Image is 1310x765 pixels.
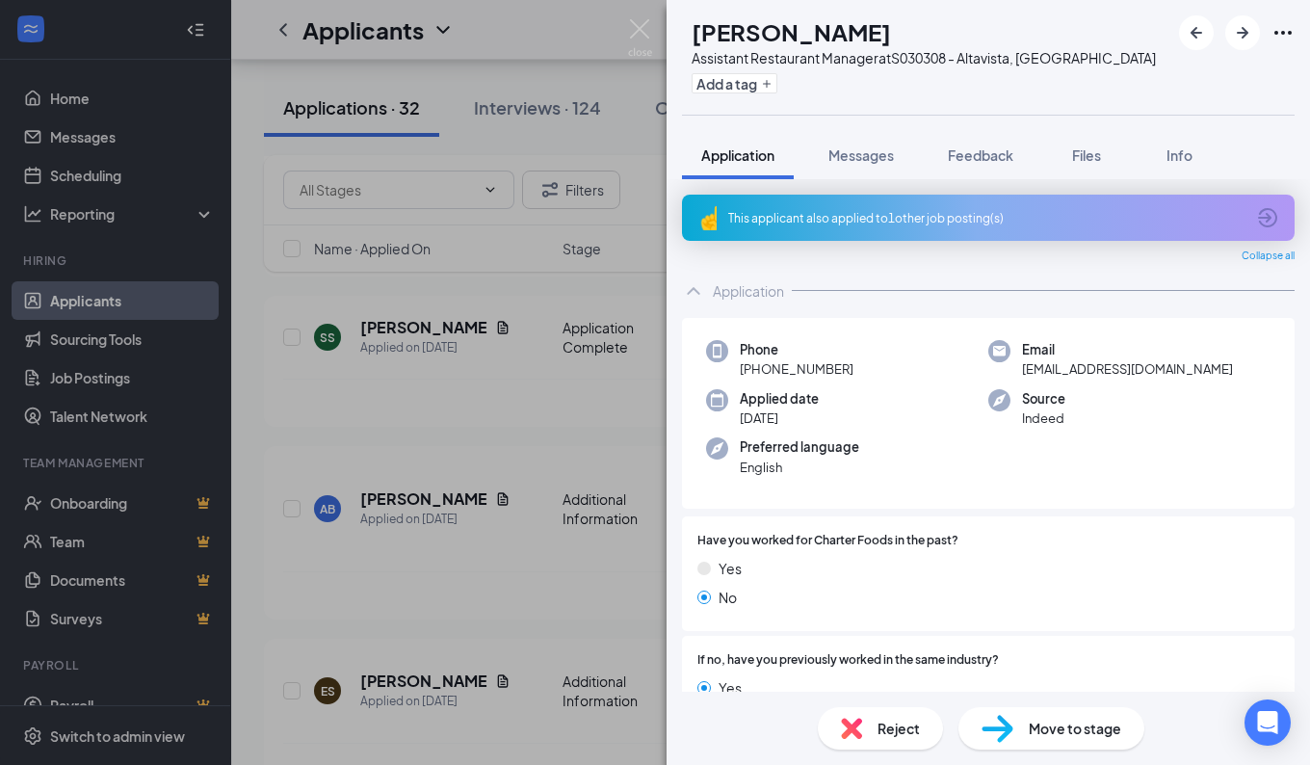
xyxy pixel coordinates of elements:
[1244,699,1291,746] div: Open Intercom Messenger
[728,210,1244,226] div: This applicant also applied to 1 other job posting(s)
[713,281,784,301] div: Application
[740,389,819,409] span: Applied date
[1271,21,1295,44] svg: Ellipses
[878,718,920,739] span: Reject
[719,558,742,579] span: Yes
[719,587,737,608] span: No
[1225,15,1260,50] button: ArrowRight
[692,15,891,48] h1: [PERSON_NAME]
[1185,21,1208,44] svg: ArrowLeftNew
[740,437,859,457] span: Preferred language
[1022,409,1065,428] span: Indeed
[719,677,742,699] span: Yes
[701,146,774,164] span: Application
[948,146,1013,164] span: Feedback
[1022,340,1233,359] span: Email
[1022,389,1065,409] span: Source
[1166,146,1192,164] span: Info
[740,340,853,359] span: Phone
[740,359,853,379] span: [PHONE_NUMBER]
[1029,718,1121,739] span: Move to stage
[1179,15,1214,50] button: ArrowLeftNew
[740,458,859,477] span: English
[1256,206,1279,229] svg: ArrowCircle
[692,48,1156,67] div: Assistant Restaurant Manager at S030308 - Altavista, [GEOGRAPHIC_DATA]
[697,651,999,670] span: If no, have you previously worked in the same industry?
[761,78,773,90] svg: Plus
[1242,249,1295,264] span: Collapse all
[1231,21,1254,44] svg: ArrowRight
[740,409,819,428] span: [DATE]
[1022,359,1233,379] span: [EMAIL_ADDRESS][DOMAIN_NAME]
[692,73,777,93] button: PlusAdd a tag
[697,532,958,550] span: Have you worked for Charter Foods in the past?
[682,279,705,303] svg: ChevronUp
[828,146,894,164] span: Messages
[1072,146,1101,164] span: Files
